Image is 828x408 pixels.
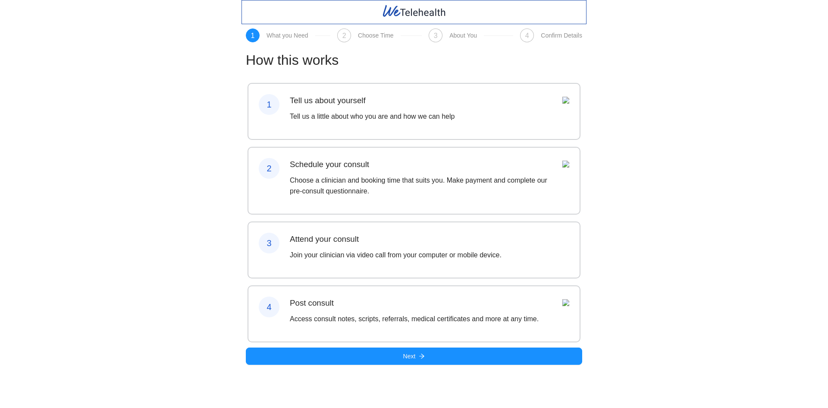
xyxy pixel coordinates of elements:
[246,348,582,365] button: Nextarrow-right
[562,161,569,168] img: Assets%2FWeTelehealthBookingWizard%2FDALL%C2%B7E%202023-02-07%2021.21.44%20-%20minimalist%20blue%...
[267,32,308,39] div: What you Need
[419,353,425,360] span: arrow-right
[251,32,255,39] span: 1
[525,32,529,39] span: 4
[290,94,455,107] h3: Tell us about yourself
[290,158,552,171] h3: Schedule your consult
[290,175,552,196] p: Choose a clinician and booking time that suits you. Make payment and complete our pre-consult que...
[246,49,582,71] h1: How this works
[290,250,502,260] p: Join your clinician via video call from your computer or mobile device.
[259,233,279,253] div: 3
[434,32,438,39] span: 3
[290,233,502,245] h3: Attend your consult
[541,32,582,39] div: Confirm Details
[259,94,279,115] div: 1
[259,158,279,179] div: 2
[562,299,569,306] img: Assets%2FWeTelehealthBookingWizard%2FDALL%C2%B7E%202023-02-07%2022.00.43%20-%20minimalist%20blue%...
[449,32,477,39] div: About You
[259,297,279,317] div: 4
[290,297,539,309] h3: Post consult
[290,313,539,324] p: Access consult notes, scripts, referrals, medical certificates and more at any time.
[358,32,393,39] div: Choose Time
[342,32,346,39] span: 2
[290,111,455,122] p: Tell us a little about who you are and how we can help
[403,351,416,361] span: Next
[562,97,569,104] img: Assets%2FWeTelehealthBookingWizard%2FDALL%C2%B7E%202023-02-07%2021.19.39%20-%20minimalist%20blue%...
[382,4,447,18] img: WeTelehealth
